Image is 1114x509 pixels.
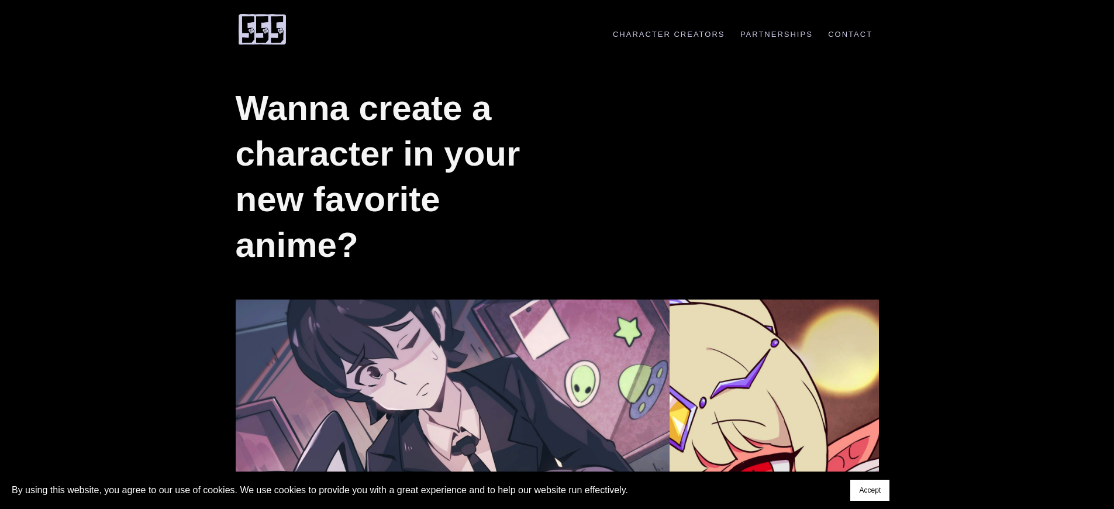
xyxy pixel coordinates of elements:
a: Partnerships [734,30,819,39]
p: By using this website, you agree to our use of cookies. We use cookies to provide you with a grea... [12,482,628,498]
span: Accept [859,486,881,494]
a: Contact [822,30,879,39]
a: Character Creators [607,30,731,39]
h1: Wanna create a character in your new favorite anime? [236,85,547,268]
a: 555 Comic [236,13,288,41]
button: Accept [850,480,889,501]
img: 555 Comic [236,13,288,46]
